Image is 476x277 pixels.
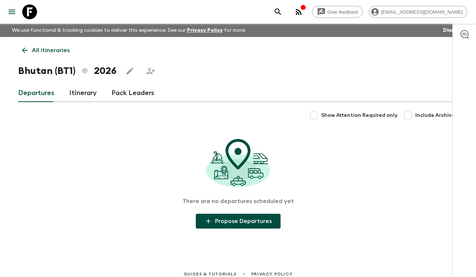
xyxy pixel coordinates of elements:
[271,4,285,19] button: search adventures
[182,197,294,205] p: There are no departures scheduled yet
[187,28,223,33] a: Privacy Policy
[32,46,70,55] p: All itineraries
[377,9,467,15] span: [EMAIL_ADDRESS][DOMAIN_NAME]
[196,214,281,229] button: Propose Departures
[143,64,158,78] span: Share this itinerary
[18,84,54,102] a: Departures
[111,84,154,102] a: Pack Leaders
[69,84,97,102] a: Itinerary
[415,112,458,119] span: Include Archived
[441,25,465,36] button: Dismiss
[9,24,249,37] p: We use functional & tracking cookies to deliver this experience. See our for more.
[369,6,467,18] div: [EMAIL_ADDRESS][DOMAIN_NAME]
[321,112,398,119] span: Show Attention Required only
[123,64,137,78] button: Edit this itinerary
[312,6,363,18] a: Give feedback
[18,43,74,58] a: All itineraries
[18,64,117,78] h1: Bhutan (BT1) 2026
[324,9,362,15] span: Give feedback
[4,4,19,19] button: menu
